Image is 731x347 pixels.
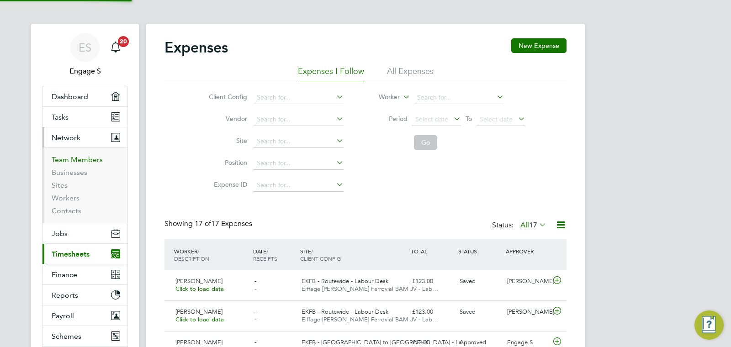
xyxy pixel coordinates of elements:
[42,66,128,77] span: Engage S
[300,255,341,262] span: CLIENT CONFIG
[42,147,127,223] div: Network
[42,127,127,147] button: Network
[42,305,127,326] button: Payroll
[195,219,211,228] span: 17 of
[254,157,344,170] input: Search for...
[206,158,247,167] label: Position
[408,305,456,320] div: £123.00
[197,247,199,255] span: /
[52,270,77,279] span: Finance
[206,115,247,123] label: Vendor
[52,155,103,164] a: Team Members
[302,277,388,285] span: EKFB - Routewide - Labour Desk
[254,277,256,285] span: -
[175,308,222,315] span: [PERSON_NAME]
[52,311,74,320] span: Payroll
[480,115,513,123] span: Select date
[414,91,504,104] input: Search for...
[52,113,69,121] span: Tasks
[175,338,222,346] span: [PERSON_NAME]
[503,274,551,289] div: [PERSON_NAME]
[415,115,448,123] span: Select date
[456,243,503,259] div: STATUS
[175,277,222,285] span: [PERSON_NAME]
[164,219,254,229] div: Showing
[694,310,724,340] button: Engage Resource Center
[42,86,127,106] a: Dashboard
[298,66,364,82] li: Expenses I Follow
[408,243,456,259] div: TOTAL
[206,180,247,189] label: Expense ID
[52,181,68,189] a: Sites
[366,115,408,123] label: Period
[106,33,125,62] a: 20
[503,243,551,259] div: APPROVER
[174,255,209,262] span: DESCRIPTION
[254,91,344,104] input: Search for...
[463,113,475,125] span: To
[118,36,129,47] span: 20
[311,247,313,255] span: /
[414,135,437,150] button: Go
[172,243,251,267] div: WORKER
[359,93,400,102] label: Worker
[52,92,88,101] span: Dashboard
[302,308,388,315] span: EKFB - Routewide - Labour Desk
[492,219,548,232] div: Status:
[42,223,127,243] button: Jobs
[460,277,476,285] span: Saved
[79,42,91,53] span: ES
[254,285,256,293] span: -
[254,308,256,315] span: -
[254,179,344,192] input: Search for...
[529,221,537,230] span: 17
[254,113,344,126] input: Search for...
[52,206,81,215] a: Contacts
[52,229,68,238] span: Jobs
[42,326,127,346] button: Schemes
[42,107,127,127] a: Tasks
[52,250,90,258] span: Timesheets
[408,274,456,289] div: £123.00
[460,308,476,315] span: Saved
[52,332,81,341] span: Schemes
[254,135,344,148] input: Search for...
[511,38,567,53] button: New Expense
[387,66,434,82] li: All Expenses
[164,38,228,57] h2: Expenses
[520,221,546,230] label: All
[206,93,247,101] label: Client Config
[175,285,224,293] span: Click to load data
[52,194,79,202] a: Workers
[302,285,438,293] span: Eiffage [PERSON_NAME] Ferrovial BAM JV - Lab…
[42,33,128,77] a: ESEngage S
[195,219,252,228] span: 17 Expenses
[460,338,486,346] span: Approved
[266,247,268,255] span: /
[206,137,247,145] label: Site
[42,285,127,305] button: Reports
[175,315,224,323] span: Click to load data
[52,133,80,142] span: Network
[251,243,298,267] div: DATE
[52,291,78,300] span: Reports
[254,338,256,346] span: -
[302,338,468,346] span: EKFB - [GEOGRAPHIC_DATA] to [GEOGRAPHIC_DATA] - La…
[253,255,277,262] span: RECEIPTS
[52,168,87,177] a: Businesses
[503,305,551,320] div: [PERSON_NAME]
[298,243,408,267] div: SITE
[302,315,438,323] span: Eiffage [PERSON_NAME] Ferrovial BAM JV - Lab…
[42,264,127,284] button: Finance
[42,244,127,264] button: Timesheets
[254,315,256,323] span: -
